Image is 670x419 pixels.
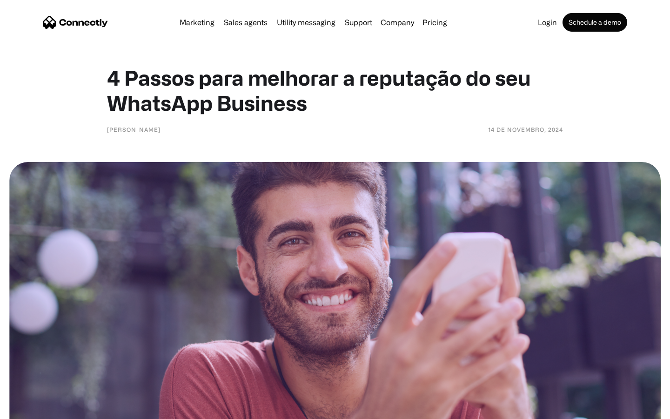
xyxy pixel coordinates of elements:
[488,125,563,134] div: 14 de novembro, 2024
[534,19,561,26] a: Login
[176,19,218,26] a: Marketing
[563,13,627,32] a: Schedule a demo
[381,16,414,29] div: Company
[107,65,563,115] h1: 4 Passos para melhorar a reputação do seu WhatsApp Business
[19,403,56,416] ul: Language list
[107,125,161,134] div: [PERSON_NAME]
[9,403,56,416] aside: Language selected: English
[341,19,376,26] a: Support
[419,19,451,26] a: Pricing
[273,19,339,26] a: Utility messaging
[43,15,108,29] a: home
[220,19,271,26] a: Sales agents
[378,16,417,29] div: Company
